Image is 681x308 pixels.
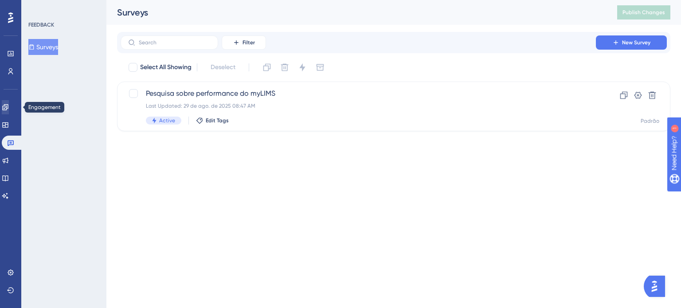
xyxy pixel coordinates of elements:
[28,39,58,55] button: Surveys
[211,62,235,73] span: Deselect
[62,4,64,12] div: 1
[641,117,659,125] div: Padrão
[622,9,665,16] span: Publish Changes
[140,62,192,73] span: Select All Showing
[196,117,229,124] button: Edit Tags
[159,117,175,124] span: Active
[222,35,266,50] button: Filter
[139,39,211,46] input: Search
[622,39,650,46] span: New Survey
[596,35,667,50] button: New Survey
[203,59,243,75] button: Deselect
[117,6,595,19] div: Surveys
[644,273,670,300] iframe: UserGuiding AI Assistant Launcher
[146,88,571,99] span: Pesquisa sobre performance do myLIMS
[146,102,571,109] div: Last Updated: 29 de ago. de 2025 08:47 AM
[28,21,54,28] div: FEEDBACK
[243,39,255,46] span: Filter
[617,5,670,19] button: Publish Changes
[21,2,55,13] span: Need Help?
[206,117,229,124] span: Edit Tags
